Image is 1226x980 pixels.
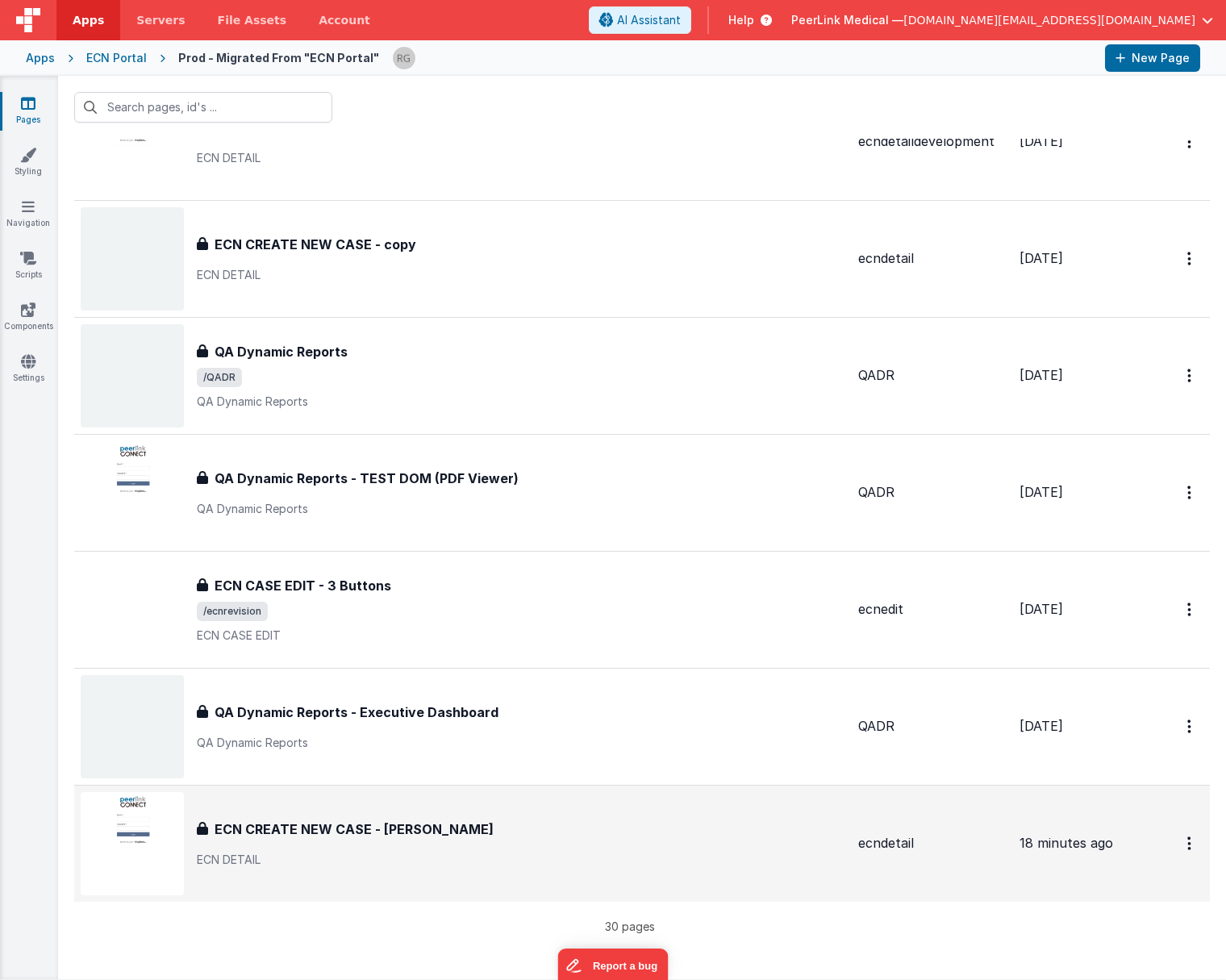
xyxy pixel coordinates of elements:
span: [DATE] [1020,133,1063,149]
button: Options [1178,710,1203,743]
span: 18 minutes ago [1020,835,1113,851]
p: ECN DETAIL [197,852,845,868]
h3: ECN CASE EDIT - 3 Buttons [215,576,391,595]
h3: QA Dynamic Reports - TEST DOM (PDF Viewer) [215,469,519,488]
button: Options [1178,359,1203,392]
span: Apps [73,12,104,28]
span: /ecnrevision [197,602,268,621]
p: 30 pages [74,918,1186,935]
span: PeerLink Medical — [791,12,903,28]
div: ecnedit [858,600,1007,619]
div: Prod - Migrated From "ECN Portal" [178,50,379,66]
h3: QA Dynamic Reports [215,342,348,361]
span: Servers [136,12,185,28]
button: Options [1178,125,1203,158]
span: File Assets [218,12,287,28]
button: New Page [1105,44,1200,72]
span: [DATE] [1020,484,1063,500]
span: [DATE] [1020,367,1063,383]
button: Options [1178,593,1203,626]
p: ECN DETAIL [197,150,845,166]
div: ecndetail [858,834,1007,853]
span: Help [728,12,754,28]
h3: ECN CREATE NEW CASE - [PERSON_NAME] [215,819,494,839]
p: QA Dynamic Reports [197,501,845,517]
h3: ECN CREATE NEW CASE - copy [215,235,416,254]
button: PeerLink Medical — [DOMAIN_NAME][EMAIL_ADDRESS][DOMAIN_NAME] [791,12,1213,28]
span: AI Assistant [617,12,681,28]
p: QA Dynamic Reports [197,394,845,410]
p: ECN DETAIL [197,267,845,283]
button: Options [1178,476,1203,509]
h3: QA Dynamic Reports - Executive Dashboard [215,703,498,722]
span: /QADR [197,368,242,387]
div: Apps [26,50,55,66]
button: Options [1178,242,1203,275]
div: QADR [858,717,1007,736]
div: ecndetail [858,249,1007,268]
div: ECN Portal [86,50,147,66]
input: Search pages, id's ... [74,92,332,123]
div: ecndetaildevelopment [858,132,1007,151]
button: Options [1178,827,1203,860]
div: QADR [858,483,1007,502]
button: AI Assistant [589,6,691,34]
span: [DATE] [1020,718,1063,734]
span: [DATE] [1020,250,1063,266]
span: [DOMAIN_NAME][EMAIL_ADDRESS][DOMAIN_NAME] [903,12,1195,28]
p: ECN CASE EDIT [197,628,845,644]
p: QA Dynamic Reports [197,735,845,751]
span: [DATE] [1020,601,1063,617]
div: QADR [858,366,1007,385]
img: 32acf354f7c792df0addc5efaefdc4a2 [393,47,415,69]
